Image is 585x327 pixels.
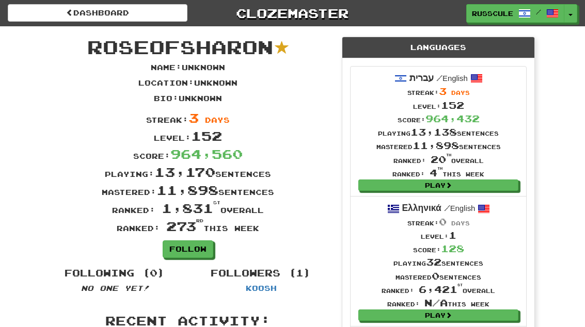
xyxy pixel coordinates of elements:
span: 20 [431,154,451,165]
div: Level: [42,127,335,145]
sup: st [457,283,463,287]
div: Ranked: overall [42,199,335,217]
div: Ranked: this week [42,217,335,235]
span: 0 [439,216,447,227]
strong: Ελληνικά [402,203,441,213]
span: roseofsharon [87,36,273,58]
strong: עברית [409,73,434,83]
span: 13,170 [154,164,215,179]
div: Ranked: this week [376,166,501,179]
div: Playing sentences [376,125,501,139]
sup: th [437,167,442,170]
span: 1,831 [162,200,220,216]
span: days [451,220,470,226]
span: / [436,73,442,83]
div: Ranked: overall [376,153,501,166]
div: Score: [382,242,495,255]
span: 32 [426,256,441,268]
span: 11,898 [413,140,459,151]
span: N/A [424,297,448,308]
small: English [444,204,476,212]
span: / [536,8,541,15]
a: Play [358,179,518,191]
sup: st [213,200,220,205]
div: Mastered sentences [382,269,495,283]
span: 3 [188,110,199,125]
div: Streak: [42,109,335,127]
p: Name : Unknown [151,62,225,73]
div: Streak: [382,215,495,228]
h4: Followers (1) [196,268,326,279]
div: Level: [382,228,495,242]
span: 128 [441,243,464,254]
span: days [451,89,470,96]
span: 1 [449,230,456,241]
a: Clozemaster [203,4,383,22]
span: 152 [441,100,464,111]
span: 11,898 [156,182,218,198]
a: Dashboard [8,4,187,22]
div: Playing sentences [382,255,495,269]
a: koosh [246,284,277,292]
div: Score: [42,145,335,163]
div: Ranked: this week [382,296,495,309]
div: Mastered sentences [376,139,501,152]
span: 273 [166,218,203,234]
a: russcule / [466,4,564,23]
a: Play [358,309,518,321]
small: English [436,74,468,83]
span: 6,421 [419,284,463,295]
sup: rd [196,218,203,223]
div: Score: [376,112,501,125]
h4: Following (0) [50,268,181,279]
span: 964,560 [170,146,243,161]
span: 3 [439,86,447,97]
div: Ranked: overall [382,283,495,296]
div: Level: [376,99,501,112]
span: days [205,116,230,124]
span: russcule [472,9,513,18]
span: 964,432 [425,113,480,124]
sup: th [446,153,451,157]
a: Follow [163,240,213,258]
div: Playing: sentences [42,163,335,181]
div: Mastered: sentences [42,181,335,199]
div: Streak: [376,85,501,98]
p: Bio : Unknown [154,93,222,104]
span: 13,138 [410,126,457,138]
em: No one yet! [81,284,149,292]
span: 152 [191,128,222,143]
span: / [444,203,450,212]
span: 0 [432,270,439,282]
span: 4 [430,167,442,178]
p: Location : Unknown [138,78,238,88]
div: Languages [342,37,534,58]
